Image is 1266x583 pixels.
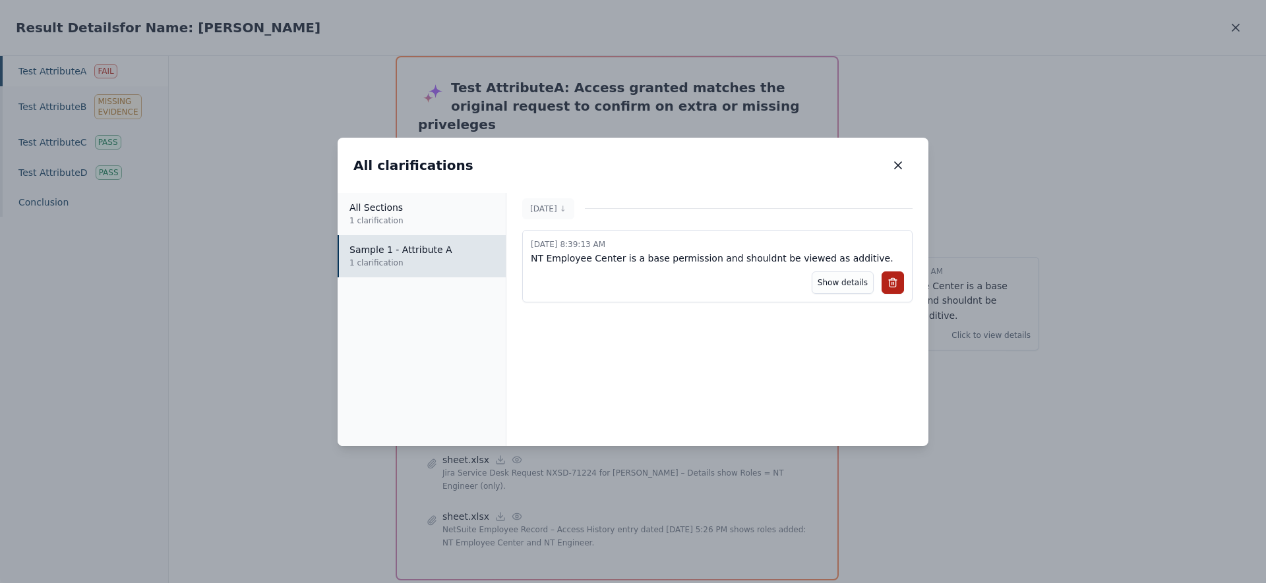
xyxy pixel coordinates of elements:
[531,251,904,266] p: NT Employee Center is a base permission and shouldnt be viewed as additive.
[349,256,495,269] p: 1 clarification
[882,271,904,294] button: Delete comment
[522,198,574,219] button: [DATE]↓
[531,238,904,252] p: [DATE] 8:39:13 AM
[349,243,495,256] p: Sample 1 - Attribute A
[349,214,495,227] p: 1 clarification
[338,193,506,235] button: All Sections1 clarification
[530,202,566,215] p: [DATE]
[353,156,473,175] h2: All clarifications
[560,204,566,213] span: ↓
[338,235,506,277] button: Sample 1 - Attribute A1 clarification
[812,271,874,294] button: Show details
[349,201,495,214] p: All Sections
